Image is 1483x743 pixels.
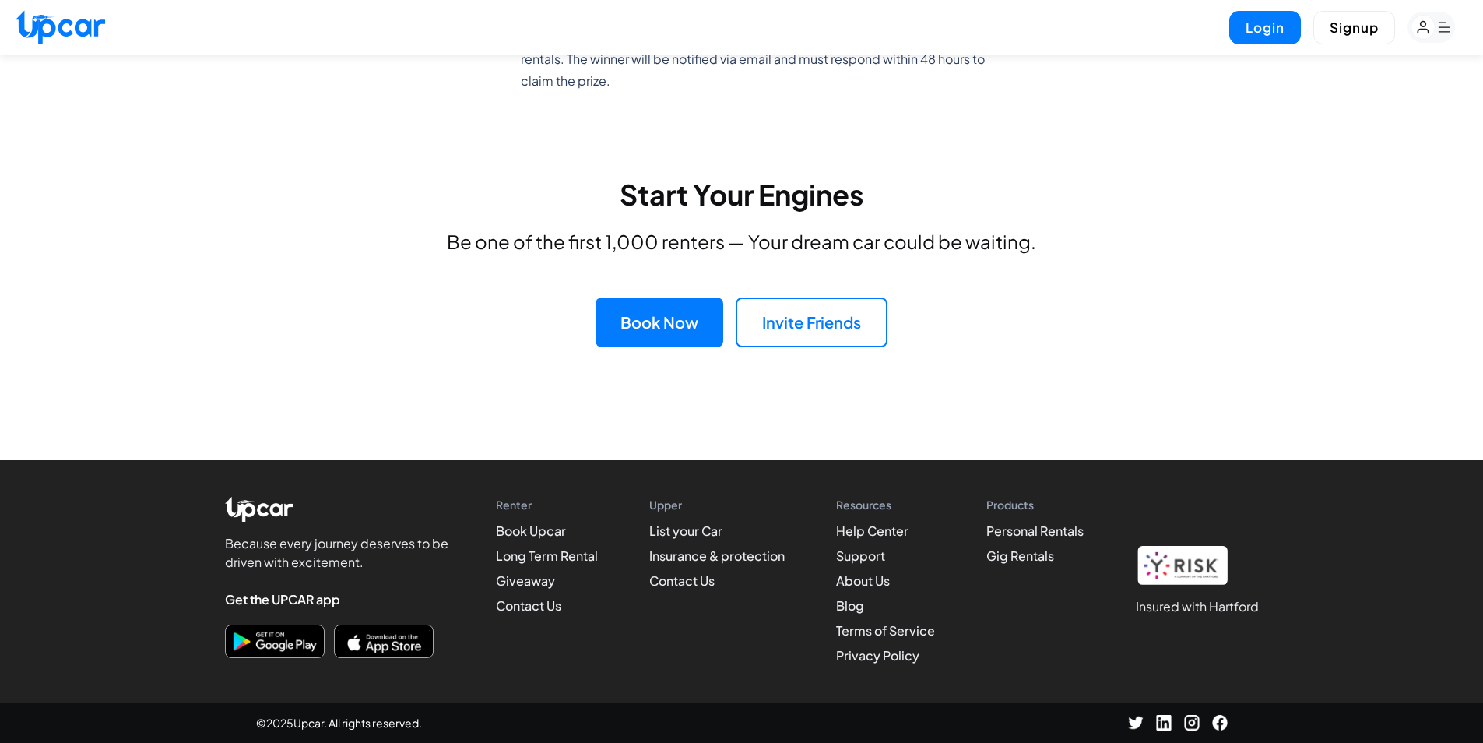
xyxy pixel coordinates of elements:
a: About Us [836,572,890,589]
button: Download on the App Store [334,625,434,658]
p: Because every journey deserves to be driven with excitement. [225,534,459,572]
img: Download on the App Store [338,629,430,654]
img: LinkedIn [1184,715,1200,731]
h1: Insured with Hartford [1136,597,1259,616]
h4: Get the UPCAR app [225,590,459,609]
h4: Upper [649,497,785,512]
a: Support [836,548,885,564]
h3: Start Your Engines [287,179,1197,210]
a: Contact Us [649,572,715,589]
a: Help Center [836,523,908,539]
a: Book Upcar [496,523,566,539]
a: Personal Rentals [986,523,1084,539]
a: Insurance & protection [649,548,785,564]
img: Get it on Google Play [229,629,321,654]
button: Signup [1313,11,1395,44]
a: List your Car [649,523,722,539]
button: Login [1229,11,1301,44]
button: Invite Friends [736,298,887,347]
a: Long Term Rental [496,548,598,564]
a: Terms of Service [836,622,935,639]
a: Privacy Policy [836,647,919,664]
img: Upcar Logo [225,497,293,522]
h4: Renter [496,497,598,512]
a: Giveaway [496,572,555,589]
p: Be one of the first 1,000 renters — Your dream car could be waiting. [447,229,1036,254]
a: Contact Us [496,597,561,614]
a: Gig Rentals [986,548,1054,564]
h4: Products [986,497,1084,512]
span: © 2025 Upcar. All rights reserved. [256,715,422,731]
h4: Resources [836,497,935,512]
a: Blog [836,597,864,614]
img: Upcar Logo [16,10,105,44]
img: Instagram [1156,715,1172,731]
p: Winner will be selected randomly from all eligible entries after 1,000 completed rentals. The win... [521,26,1003,92]
img: Twitter [1128,715,1144,731]
img: Facebook [1212,715,1228,731]
button: Book Now [596,298,723,347]
button: Download on Google Play [225,625,325,658]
